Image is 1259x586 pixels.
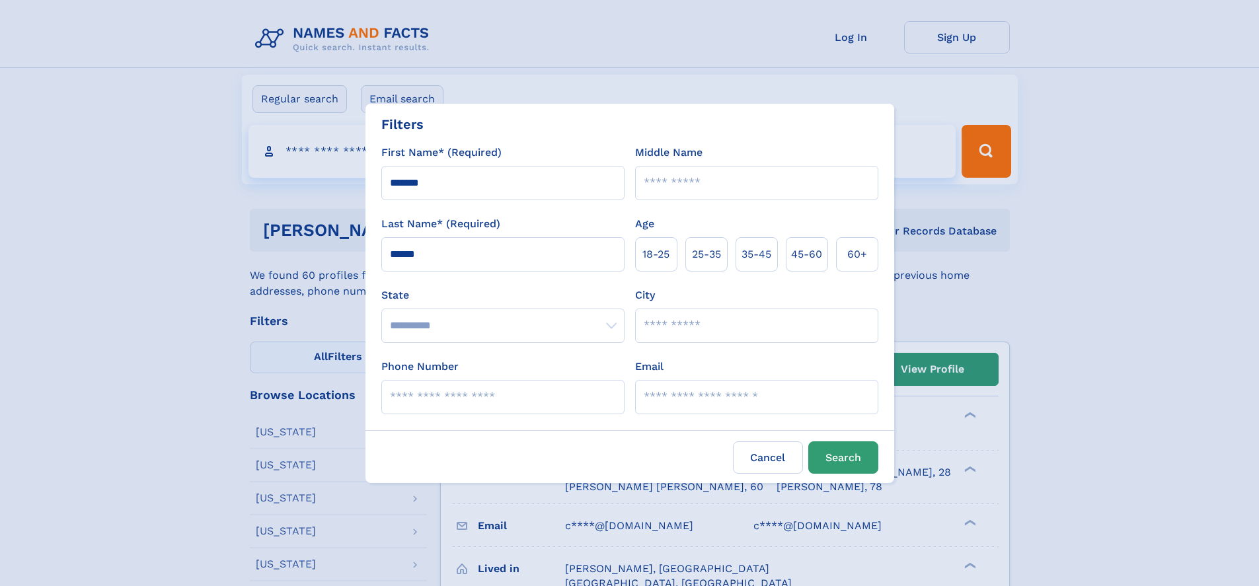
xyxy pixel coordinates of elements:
label: Age [635,216,654,232]
label: Phone Number [381,359,459,375]
label: State [381,287,625,303]
span: 60+ [847,246,867,262]
span: 18‑25 [642,246,669,262]
label: Last Name* (Required) [381,216,500,232]
label: Cancel [733,441,803,474]
span: 35‑45 [742,246,771,262]
label: Email [635,359,664,375]
span: 25‑35 [692,246,721,262]
button: Search [808,441,878,474]
label: Middle Name [635,145,703,161]
label: City [635,287,655,303]
div: Filters [381,114,424,134]
span: 45‑60 [791,246,822,262]
label: First Name* (Required) [381,145,502,161]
